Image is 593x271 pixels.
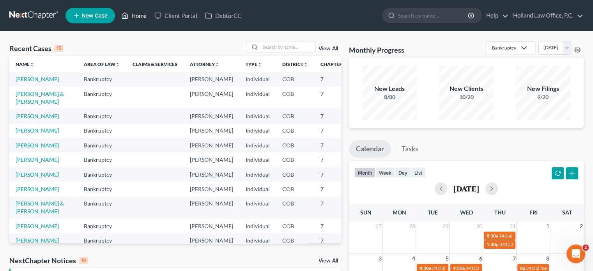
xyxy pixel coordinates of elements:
[545,254,550,263] span: 8
[360,209,371,216] span: Sun
[444,254,449,263] span: 5
[16,237,59,244] a: [PERSON_NAME]
[579,221,584,231] span: 2
[78,87,126,109] td: Bankruptcy
[486,241,498,247] span: 1:30p
[78,197,126,219] td: Bankruptcy
[117,9,150,23] a: Home
[184,182,239,196] td: [PERSON_NAME]
[516,84,570,93] div: New Filings
[184,124,239,138] td: [PERSON_NAME]
[349,45,404,55] h3: Monthly Progress
[303,62,308,67] i: unfold_more
[201,9,245,23] a: DebtorCC
[276,87,314,109] td: COB
[486,233,498,239] span: 8:30a
[239,87,276,109] td: Individual
[441,221,449,231] span: 29
[314,72,353,86] td: 7
[239,197,276,219] td: Individual
[509,9,583,23] a: Holland Law Office, P.C.
[314,182,353,196] td: 7
[494,209,505,216] span: Thu
[562,209,572,216] span: Sat
[79,257,88,264] div: 10
[398,8,469,23] input: Search by name...
[432,265,507,271] span: 341(a) meeting for [PERSON_NAME]
[78,109,126,123] td: Bankruptcy
[239,219,276,233] td: Individual
[184,152,239,167] td: [PERSON_NAME]
[314,234,353,248] td: 7
[319,258,338,264] a: View All
[16,156,59,163] a: [PERSON_NAME]
[482,9,508,23] a: Help
[239,152,276,167] td: Individual
[55,45,64,52] div: 15
[453,265,464,271] span: 9:30a
[320,61,347,67] a: Chapterunfold_more
[276,124,314,138] td: COB
[419,265,431,271] span: 8:30a
[184,167,239,182] td: [PERSON_NAME]
[184,109,239,123] td: [PERSON_NAME]
[16,186,59,192] a: [PERSON_NAME]
[184,197,239,219] td: [PERSON_NAME]
[276,109,314,123] td: COB
[362,93,417,101] div: 8/80
[395,140,425,158] a: Tasks
[9,256,88,265] div: NextChapter Notices
[545,221,550,231] span: 1
[465,265,540,271] span: 341(a) meeting for [PERSON_NAME]
[78,182,126,196] td: Bankruptcy
[30,62,34,67] i: unfold_more
[408,221,416,231] span: 28
[276,182,314,196] td: COB
[529,209,537,216] span: Fri
[184,234,239,248] td: [PERSON_NAME]
[377,254,382,263] span: 3
[78,124,126,138] td: Bankruptcy
[9,44,64,53] div: Recent Cases
[239,182,276,196] td: Individual
[276,152,314,167] td: COB
[460,209,473,216] span: Wed
[184,138,239,152] td: [PERSON_NAME]
[516,93,570,101] div: 9/20
[453,184,479,193] h2: [DATE]
[16,223,59,229] a: [PERSON_NAME]
[478,254,483,263] span: 6
[260,41,315,53] input: Search by name...
[566,244,585,263] iframe: Intercom live chat
[239,72,276,86] td: Individual
[319,46,338,51] a: View All
[16,61,34,67] a: Nameunfold_more
[428,209,438,216] span: Tue
[395,167,411,178] button: day
[354,167,375,178] button: month
[184,72,239,86] td: [PERSON_NAME]
[314,87,353,109] td: 7
[246,61,262,67] a: Typeunfold_more
[16,200,64,214] a: [PERSON_NAME] & [PERSON_NAME]
[16,171,59,178] a: [PERSON_NAME]
[499,233,574,239] span: 341(a) meeting for [PERSON_NAME]
[78,138,126,152] td: Bankruptcy
[349,140,391,158] a: Calendar
[411,167,426,178] button: list
[314,197,353,219] td: 7
[239,167,276,182] td: Individual
[314,124,353,138] td: 7
[439,93,494,101] div: 10/20
[78,152,126,167] td: Bankruptcy
[314,167,353,182] td: 7
[257,62,262,67] i: unfold_more
[126,56,184,72] th: Claims & Services
[276,197,314,219] td: COB
[190,61,219,67] a: Attorneyunfold_more
[276,167,314,182] td: COB
[78,72,126,86] td: Bankruptcy
[439,84,494,93] div: New Clients
[520,265,525,271] span: 8a
[475,221,483,231] span: 30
